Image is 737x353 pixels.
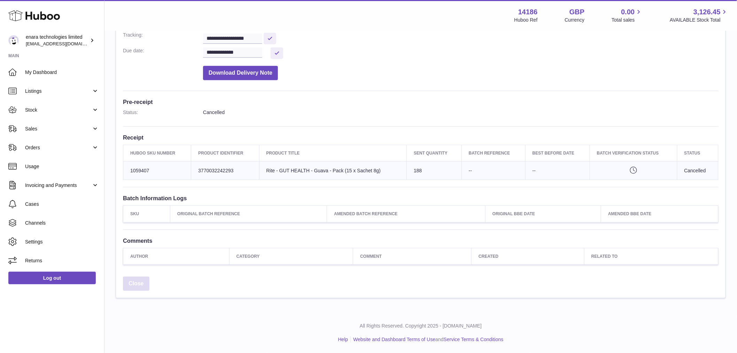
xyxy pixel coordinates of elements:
[8,35,19,46] img: internalAdmin-14186@internal.huboo.com
[612,17,643,23] span: Total sales
[525,161,590,180] td: --
[123,277,149,291] a: Close
[612,7,643,23] a: 0.00 Total sales
[123,248,230,264] th: Author
[601,206,719,222] th: Amended BBE Date
[123,161,191,180] td: 1059407
[229,248,353,264] th: Category
[191,161,259,180] td: 3770032242293
[407,145,462,161] th: Sent Quantity
[110,323,731,329] p: All Rights Reserved. Copyright 2025 - [DOMAIN_NAME]
[25,144,92,151] span: Orders
[25,201,99,208] span: Cases
[25,163,99,170] span: Usage
[123,98,719,106] h3: Pre-receipt
[565,17,585,23] div: Currency
[123,145,191,161] th: Huboo SKU Number
[203,66,278,80] button: Download Delivery Note
[693,7,721,17] span: 3,126.45
[25,239,99,245] span: Settings
[338,337,348,342] a: Help
[259,161,407,180] td: Rite - GUT HEALTH - Guava - Pack (15 x Sachet 8g)
[461,161,525,180] td: --
[407,161,462,180] td: 188
[8,272,96,284] a: Log out
[472,248,584,264] th: Created
[170,206,327,222] th: Original Batch Reference
[123,237,719,245] h3: Comments
[203,109,719,116] dd: Cancelled
[621,7,635,17] span: 0.00
[123,194,719,202] h3: Batch Information Logs
[670,7,729,23] a: 3,126.45 AVAILABLE Stock Total
[677,161,718,180] td: Cancelled
[327,206,486,222] th: Amended Batch Reference
[123,206,170,222] th: SKU
[351,336,503,343] li: and
[518,7,538,17] strong: 14186
[26,41,102,46] span: [EMAIL_ADDRESS][DOMAIN_NAME]
[584,248,719,264] th: Related to
[525,145,590,161] th: Best Before Date
[353,337,435,342] a: Website and Dashboard Terms of Use
[569,7,584,17] strong: GBP
[486,206,601,222] th: Original BBE Date
[123,47,203,59] dt: Due date:
[25,107,92,113] span: Stock
[123,134,719,141] h3: Receipt
[590,145,677,161] th: Batch Verification Status
[353,248,472,264] th: Comment
[25,126,92,132] span: Sales
[25,88,92,95] span: Listings
[259,145,407,161] th: Product title
[514,17,538,23] div: Huboo Ref
[677,145,718,161] th: Status
[123,32,203,44] dt: Tracking:
[444,337,504,342] a: Service Terms & Conditions
[26,34,88,47] div: enara technologies limited
[461,145,525,161] th: Batch Reference
[25,220,99,226] span: Channels
[670,17,729,23] span: AVAILABLE Stock Total
[25,182,92,189] span: Invoicing and Payments
[25,257,99,264] span: Returns
[123,109,203,116] dt: Status:
[191,145,259,161] th: Product Identifier
[25,69,99,76] span: My Dashboard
